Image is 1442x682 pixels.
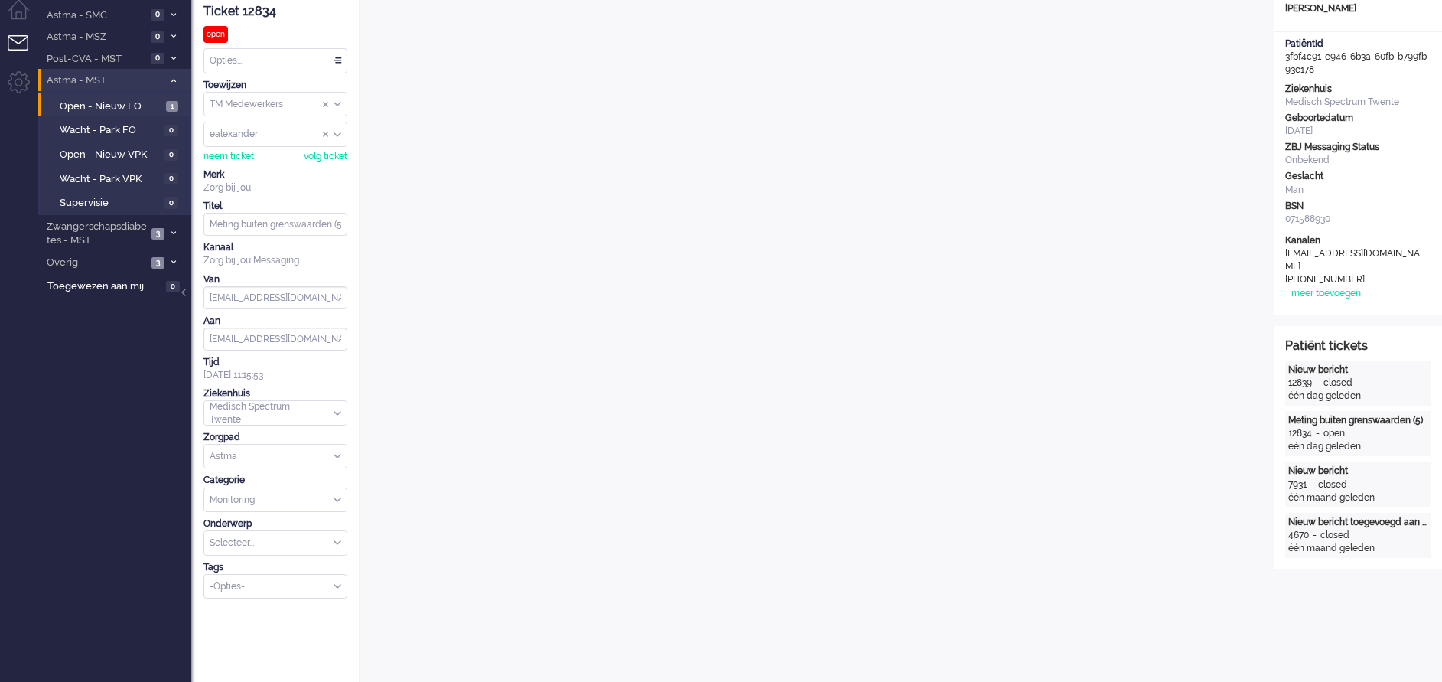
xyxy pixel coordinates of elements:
[1312,377,1323,390] div: -
[1288,516,1427,529] div: Nieuw bericht toegevoegd aan gesprek
[1285,125,1431,138] div: [DATE]
[44,97,190,114] a: Open - Nieuw FO 1
[44,194,190,210] a: Supervisie 0
[203,356,347,382] div: [DATE] 11:15:53
[60,100,162,114] span: Open - Nieuw FO
[203,574,347,599] div: Select Tags
[8,71,42,106] li: Admin menu
[1288,478,1307,491] div: 7931
[1323,377,1352,390] div: closed
[203,315,347,328] div: Aan
[1320,529,1349,542] div: closed
[1288,491,1427,504] div: één maand geleden
[1288,542,1427,555] div: één maand geleden
[203,561,347,574] div: Tags
[1285,83,1431,96] div: Ziekenhuis
[47,279,161,294] span: Toegewezen aan mij
[44,145,190,162] a: Open - Nieuw VPK 0
[1274,2,1442,15] div: [PERSON_NAME]
[151,257,164,269] span: 3
[1323,427,1345,440] div: open
[1285,247,1423,273] div: [EMAIL_ADDRESS][DOMAIN_NAME]
[203,431,347,444] div: Zorgpad
[60,123,161,138] span: Wacht - Park FO
[44,220,147,248] span: Zwangerschapsdiabetes - MST
[1285,273,1423,286] div: [PHONE_NUMBER]
[1274,38,1442,77] div: 3fbf4c91-e946-6b3a-60fb-b799fb93e178
[8,35,42,70] li: Tickets menu
[44,8,146,23] span: Astma - SMC
[203,181,347,194] div: Zorg bij jou
[203,517,347,530] div: Onderwerp
[44,277,191,294] a: Toegewezen aan mij 0
[1285,141,1431,154] div: ZBJ Messaging Status
[1285,170,1431,183] div: Geslacht
[1285,154,1431,167] div: Onbekend
[1288,440,1427,453] div: één dag geleden
[6,6,884,33] body: Rich Text Area. Press ALT-0 for help.
[304,150,347,163] div: volg ticket
[203,79,347,92] div: Toewijzen
[203,168,347,181] div: Merk
[203,200,347,213] div: Titel
[1285,338,1431,355] div: Patiënt tickets
[166,281,180,292] span: 0
[1318,478,1347,491] div: closed
[1285,96,1431,109] div: Medisch Spectrum Twente
[151,53,164,64] span: 0
[44,121,190,138] a: Wacht - Park FO 0
[1285,200,1431,213] div: BSN
[1288,364,1427,377] div: Nieuw bericht
[1288,465,1427,478] div: Nieuw bericht
[166,101,178,113] span: 1
[44,73,163,88] span: Astma - MST
[1285,213,1431,226] div: 071588930
[164,197,178,209] span: 0
[203,122,347,147] div: Assign User
[1288,414,1427,427] div: Meting buiten grenswaarden (5)
[1288,427,1312,440] div: 12834
[203,26,228,43] div: open
[1312,427,1323,440] div: -
[203,150,254,163] div: neem ticket
[203,254,347,267] div: Zorg bij jou Messaging
[151,9,164,21] span: 0
[203,3,347,21] div: Ticket 12834
[1285,234,1431,247] div: Kanalen
[1288,529,1309,542] div: 4670
[44,256,147,270] span: Overig
[203,387,347,400] div: Ziekenhuis
[203,273,347,286] div: Van
[164,125,178,136] span: 0
[1288,390,1427,403] div: één dag geleden
[151,31,164,43] span: 0
[60,172,161,187] span: Wacht - Park VPK
[44,170,190,187] a: Wacht - Park VPK 0
[203,241,347,254] div: Kanaal
[1285,287,1361,300] div: + meer toevoegen
[1285,38,1431,51] div: PatiëntId
[203,474,347,487] div: Categorie
[1307,478,1318,491] div: -
[60,148,161,162] span: Open - Nieuw VPK
[44,52,146,67] span: Post-CVA - MST
[1285,184,1431,197] div: Man
[60,196,161,210] span: Supervisie
[44,30,146,44] span: Astma - MSZ
[164,173,178,184] span: 0
[151,228,164,240] span: 3
[164,149,178,161] span: 0
[1285,112,1431,125] div: Geboortedatum
[1309,529,1320,542] div: -
[1288,377,1312,390] div: 12839
[203,92,347,117] div: Assign Group
[203,356,347,369] div: Tijd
